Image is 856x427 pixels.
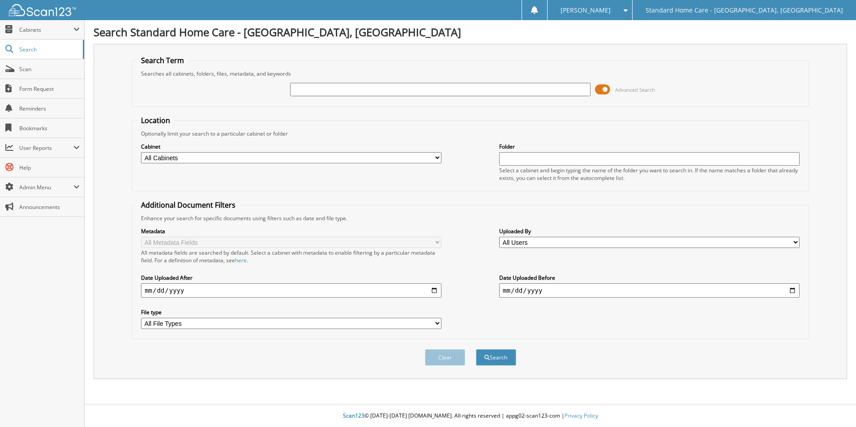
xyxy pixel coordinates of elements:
label: Folder [499,143,800,150]
div: Optionally limit your search to a particular cabinet or folder [137,130,804,137]
label: Metadata [141,227,441,235]
input: start [141,283,441,298]
label: Date Uploaded Before [499,274,800,282]
label: File type [141,308,441,316]
h1: Search Standard Home Care - [GEOGRAPHIC_DATA], [GEOGRAPHIC_DATA] [94,25,847,39]
label: Date Uploaded After [141,274,441,282]
label: Uploaded By [499,227,800,235]
legend: Search Term [137,56,188,65]
div: © [DATE]-[DATE] [DOMAIN_NAME]. All rights reserved | appg02-scan123-com | [85,405,856,427]
span: User Reports [19,144,73,152]
div: Enhance your search for specific documents using filters such as date and file type. [137,214,804,222]
input: end [499,283,800,298]
span: Scan [19,65,80,73]
span: Reminders [19,105,80,112]
div: Select a cabinet and begin typing the name of the folder you want to search in. If the name match... [499,167,800,182]
img: scan123-logo-white.svg [9,4,76,16]
span: Help [19,164,80,171]
span: [PERSON_NAME] [561,8,611,13]
span: Announcements [19,203,80,211]
button: Clear [425,349,465,366]
label: Cabinet [141,143,441,150]
legend: Location [137,115,175,125]
span: Form Request [19,85,80,93]
span: Advanced Search [615,86,655,93]
span: Admin Menu [19,184,73,191]
span: Cabinets [19,26,73,34]
span: Search [19,46,78,53]
a: here [235,256,247,264]
div: All metadata fields are searched by default. Select a cabinet with metadata to enable filtering b... [141,249,441,264]
a: Privacy Policy [565,412,598,419]
legend: Additional Document Filters [137,200,240,210]
span: Bookmarks [19,124,80,132]
span: Standard Home Care - [GEOGRAPHIC_DATA], [GEOGRAPHIC_DATA] [646,8,843,13]
span: Scan123 [343,412,364,419]
button: Search [476,349,516,366]
div: Searches all cabinets, folders, files, metadata, and keywords [137,70,804,77]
